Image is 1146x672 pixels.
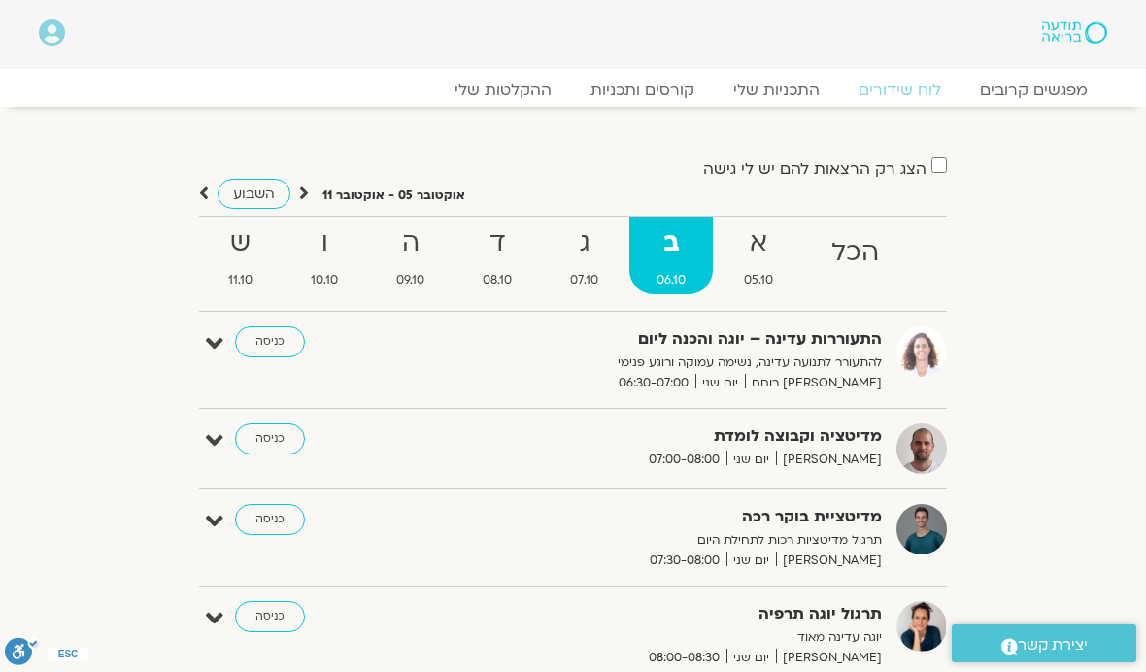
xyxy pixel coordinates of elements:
[464,627,882,648] p: יוגה עדינה מאוד
[642,648,726,668] span: 08:00-08:30
[703,160,927,178] label: הצג רק הרצאות להם יש לי גישה
[952,624,1136,662] a: יצירת קשר
[455,217,539,294] a: ד08.10
[717,270,800,290] span: 05.10
[284,217,365,294] a: ו10.10
[201,270,280,290] span: 11.10
[717,217,800,294] a: א05.10
[717,221,800,265] strong: א
[235,423,305,454] a: כניסה
[464,601,882,627] strong: תרגול יוגה תרפיה
[543,270,625,290] span: 07.10
[235,601,305,632] a: כניסה
[776,648,882,668] span: [PERSON_NAME]
[571,81,714,100] a: קורסים ותכניות
[1018,632,1088,658] span: יצירת קשר
[369,217,452,294] a: ה09.10
[455,270,539,290] span: 08.10
[745,373,882,393] span: [PERSON_NAME] רוחם
[543,221,625,265] strong: ג
[322,185,465,206] p: אוקטובר 05 - אוקטובר 11
[464,504,882,530] strong: מדיטציית בוקר רכה
[961,81,1107,100] a: מפגשים קרובים
[218,179,290,209] a: השבוע
[369,270,452,290] span: 09.10
[201,221,280,265] strong: ש
[369,221,452,265] strong: ה
[284,270,365,290] span: 10.10
[464,326,882,353] strong: התעוררות עדינה – יוגה והכנה ליום
[235,504,305,535] a: כניסה
[464,530,882,551] p: תרגול מדיטציות רכות לתחילת היום
[839,81,961,100] a: לוח שידורים
[804,231,906,275] strong: הכל
[804,217,906,294] a: הכל
[726,450,776,470] span: יום שני
[776,450,882,470] span: [PERSON_NAME]
[455,221,539,265] strong: ד
[612,373,695,393] span: 06:30-07:00
[284,221,365,265] strong: ו
[464,353,882,373] p: להתעורר לתנועה עדינה, נשימה עמוקה ורוגע פנימי
[464,423,882,450] strong: מדיטציה וקבוצה לומדת
[201,217,280,294] a: ש11.10
[643,551,726,571] span: 07:30-08:00
[629,217,713,294] a: ב06.10
[726,551,776,571] span: יום שני
[435,81,571,100] a: ההקלטות שלי
[39,81,1107,100] nav: Menu
[233,185,275,203] span: השבוע
[726,648,776,668] span: יום שני
[235,326,305,357] a: כניסה
[642,450,726,470] span: 07:00-08:00
[543,217,625,294] a: ג07.10
[776,551,882,571] span: [PERSON_NAME]
[714,81,839,100] a: התכניות שלי
[629,270,713,290] span: 06.10
[695,373,745,393] span: יום שני
[629,221,713,265] strong: ב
